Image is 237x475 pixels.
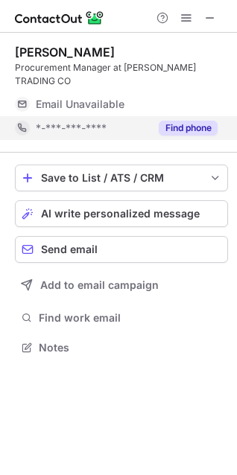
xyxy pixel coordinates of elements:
button: Find work email [15,307,228,328]
button: save-profile-one-click [15,165,228,191]
button: Send email [15,236,228,263]
span: Notes [39,341,222,354]
img: ContactOut v5.3.10 [15,9,104,27]
div: Save to List / ATS / CRM [41,172,202,184]
span: Send email [41,243,98,255]
button: Notes [15,337,228,358]
div: Procurement Manager at [PERSON_NAME] TRADING CO [15,61,228,88]
button: Add to email campaign [15,272,228,299]
div: [PERSON_NAME] [15,45,115,60]
button: Reveal Button [159,121,218,136]
span: AI write personalized message [41,208,200,220]
span: Find work email [39,311,222,325]
button: AI write personalized message [15,200,228,227]
span: Add to email campaign [40,279,159,291]
span: Email Unavailable [36,98,124,111]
